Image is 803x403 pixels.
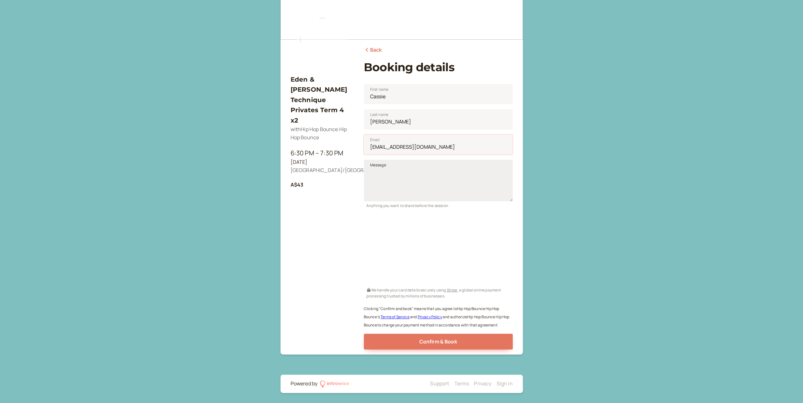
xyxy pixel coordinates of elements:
div: 6:30 PM – 7:30 PM [291,148,354,158]
a: Stripe [446,287,457,293]
a: Support [430,380,449,387]
textarea: Message [364,160,513,201]
span: Email [370,137,380,143]
span: Last name [370,112,388,118]
a: Privacy [474,380,491,387]
a: Privacy Policy [417,314,442,320]
button: Confirm & Book [364,334,513,349]
iframe: Secure payment input frame [363,213,514,286]
div: [DATE] [291,158,354,166]
a: Sign in [496,380,512,387]
h3: Eden & [PERSON_NAME] Technique Privates Term 4 x2 [291,74,354,125]
div: We handle your card details securely using , a global online payment processing trusted by millio... [364,286,513,299]
input: First name [364,84,513,104]
span: Message [370,162,386,168]
small: Clicking "Confirm and book" means that you agree to Hip Hop Bounce Hip Hop Bounce ' s and and aut... [364,306,510,328]
a: introwise [320,380,349,388]
div: [GEOGRAPHIC_DATA]/[GEOGRAPHIC_DATA] [291,166,354,175]
div: Powered by [291,380,318,388]
div: introwise [327,380,349,388]
a: Terms of Service [381,314,410,320]
h1: Booking details [364,60,513,74]
span: First name [370,86,389,93]
span: with Hip Hop Bounce Hip Hop Bounce [291,126,347,141]
input: Email [364,135,513,155]
div: Anything you want to share before the session [364,201,513,209]
b: A$43 [291,181,304,188]
a: Terms [454,380,469,387]
span: Confirm & Book [419,338,457,345]
a: Back [364,46,382,54]
input: Last name [364,109,513,130]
